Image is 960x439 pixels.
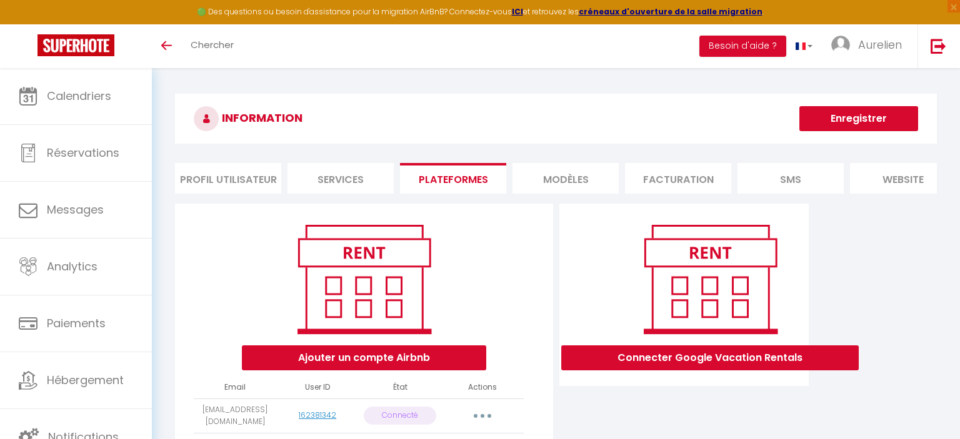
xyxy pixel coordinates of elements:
[822,24,917,68] a: ... Aurelien
[47,145,119,160] span: Réservations
[276,377,359,398] th: User ID
[242,345,486,370] button: Ajouter un compte Airbnb
[359,377,441,398] th: État
[175,163,281,194] li: Profil Utilisateur
[47,88,111,104] span: Calendriers
[831,36,850,54] img: ...
[799,106,918,131] button: Enregistrer
[364,407,436,425] p: Connecté
[47,202,104,217] span: Messages
[561,345,859,370] button: Connecter Google Vacation Rentals
[400,163,506,194] li: Plateformes
[284,219,444,339] img: rent.png
[850,163,956,194] li: website
[175,94,937,144] h3: INFORMATION
[287,163,394,194] li: Services
[699,36,786,57] button: Besoin d'aide ?
[181,24,243,68] a: Chercher
[579,6,762,17] a: créneaux d'ouverture de la salle migration
[47,372,124,388] span: Hébergement
[47,315,106,331] span: Paiements
[194,377,276,398] th: Email
[737,163,844,194] li: SMS
[47,259,97,274] span: Analytics
[858,37,902,52] span: Aurelien
[512,163,619,194] li: MODÈLES
[191,38,234,51] span: Chercher
[37,34,114,56] img: Super Booking
[931,38,946,54] img: logout
[299,410,336,420] a: 162381342
[512,6,523,17] a: ICI
[625,163,731,194] li: Facturation
[194,398,276,433] td: [EMAIL_ADDRESS][DOMAIN_NAME]
[631,219,790,339] img: rent.png
[441,377,524,398] th: Actions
